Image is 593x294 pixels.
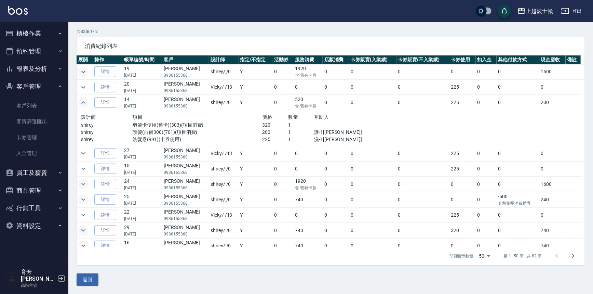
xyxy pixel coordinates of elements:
button: expand row [78,210,89,220]
td: 740 [539,238,565,253]
td: 1920 [293,64,323,79]
img: Logo [8,6,28,15]
td: 0 [349,238,396,253]
td: 520 [293,95,323,110]
td: 24 [122,177,162,192]
td: Y [239,95,273,110]
p: 225 [262,136,288,143]
td: 0 [272,223,293,238]
th: 卡券販賣(不入業績) [396,55,449,64]
td: 0 [349,64,396,79]
p: 含 舊有卡券 [295,72,321,78]
td: 0 [497,161,539,176]
td: 1600 [539,64,565,79]
td: 20 [122,80,162,95]
p: [DATE] [124,88,160,94]
td: 0 [396,207,449,222]
p: 剪髮卡使用(舊卡)(303)(項目消費) [133,122,262,129]
th: 服務消費 [293,55,323,64]
p: 0986155368 [164,246,207,253]
td: 0 [272,207,293,222]
th: 指定/不指定 [239,55,273,64]
a: 入金管理 [3,145,66,161]
button: save [498,4,511,18]
button: Go to next page [565,248,581,264]
th: 店販消費 [323,55,349,64]
td: 740 [293,223,323,238]
td: 0 [476,207,497,222]
td: 1600 [539,177,565,192]
td: [PERSON_NAME] [162,95,209,110]
td: 0 [349,192,396,207]
button: expand row [78,179,89,189]
td: [PERSON_NAME] [162,161,209,176]
span: 價格 [262,114,272,120]
button: expand row [78,82,89,92]
td: 0 [272,95,293,110]
a: 卡券管理 [3,130,66,145]
button: expand row [78,194,89,205]
td: 25 [122,192,162,207]
button: expand row [78,164,89,174]
span: 設計師 [81,114,96,120]
a: 詳情 [94,97,116,108]
td: 240 [539,192,565,207]
th: 展開 [77,55,93,64]
td: 0 [396,146,449,161]
p: 高階主管 [21,282,56,289]
p: 共 82 筆, 1 / 2 [77,28,585,35]
button: 上越波士頓 [515,4,556,18]
td: 27 [122,146,162,161]
p: 0986155368 [164,154,207,160]
td: 0 [272,64,293,79]
p: 200 [262,129,288,136]
td: 225 [449,80,475,95]
button: 商品管理 [3,182,66,200]
td: 0 [272,161,293,176]
p: [DATE] [124,169,160,176]
td: 320 [449,223,475,238]
button: expand row [78,241,89,251]
img: Person [5,272,19,285]
th: 卡券販賣(入業績) [349,55,396,64]
a: 詳情 [94,210,116,220]
div: 50 [476,247,493,265]
td: 0 [323,161,349,176]
td: 0 [476,192,497,207]
td: 0 [396,192,449,207]
p: 1 [288,122,314,129]
td: 0 [272,192,293,207]
p: 0986155368 [164,185,207,191]
p: shirey [81,136,133,143]
p: 護髮(自備300)(701)(項目消費) [133,129,262,136]
button: expand row [78,225,89,235]
td: -500 [497,192,539,207]
p: 洗-1[[PERSON_NAME]] [314,136,392,143]
td: 0 [476,238,497,253]
span: 消費紀錄列表 [85,43,577,50]
th: 客戶 [162,55,209,64]
td: 0 [449,64,475,79]
p: [DATE] [124,185,160,191]
td: 0 [323,207,349,222]
td: 740 [293,238,323,253]
td: shirey / /0 [209,177,239,192]
td: [PERSON_NAME] [162,192,209,207]
td: 0 [293,207,323,222]
td: shirey / /0 [209,223,239,238]
button: 登出 [558,5,585,17]
a: 詳情 [94,82,116,92]
button: 客戶管理 [3,78,66,95]
p: 0986155368 [164,200,207,206]
td: 0 [497,223,539,238]
a: 詳情 [94,164,116,174]
th: 備註 [566,55,581,64]
td: Y [239,238,273,253]
p: 0986155368 [164,103,207,109]
a: 詳情 [94,194,116,205]
td: shirey / /0 [209,238,239,253]
p: 0986155368 [164,169,207,176]
td: 0 [396,95,449,110]
td: 0 [323,192,349,207]
a: 詳情 [94,66,116,77]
